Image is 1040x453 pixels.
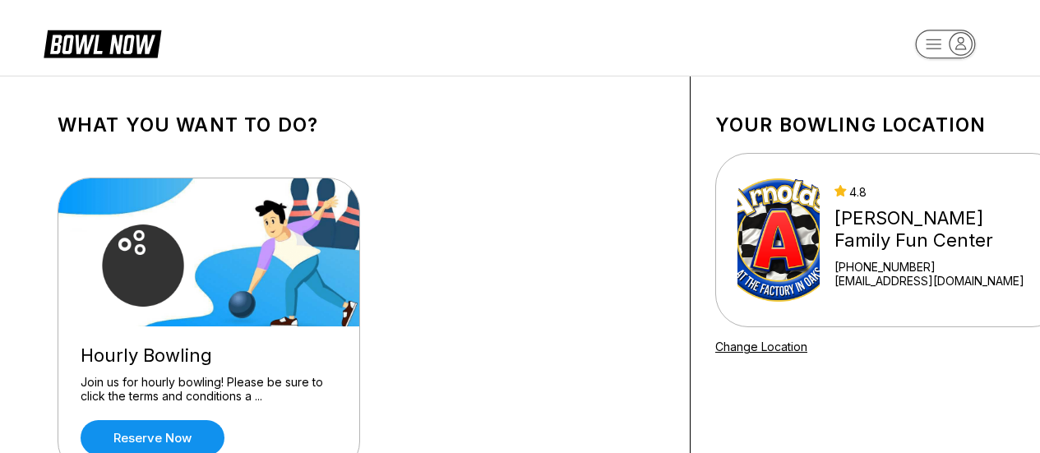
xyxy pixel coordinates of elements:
[58,113,665,136] h1: What you want to do?
[81,375,337,404] div: Join us for hourly bowling! Please be sure to click the terms and conditions a ...
[737,178,820,302] img: Arnold's Family Fun Center
[58,178,361,326] img: Hourly Bowling
[715,340,807,354] a: Change Location
[81,344,337,367] div: Hourly Bowling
